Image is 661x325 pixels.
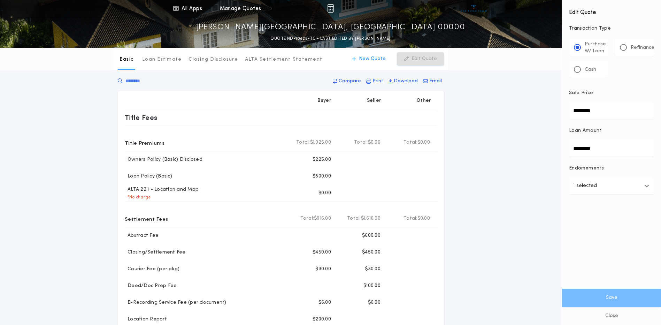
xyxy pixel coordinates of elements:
button: Save [562,289,661,307]
p: Loan Policy (Basic) [125,173,172,180]
p: Abstract Fee [125,232,159,239]
p: Seller [367,97,382,104]
p: Endorsements [569,165,654,172]
p: Title Premiums [125,137,164,148]
p: $225.00 [313,156,331,163]
span: $0.00 [417,139,430,146]
input: Sale Price [569,102,654,119]
input: Loan Amount [569,140,654,157]
p: QUOTE ND-10825-TC - LAST EDITED BY [PERSON_NAME] [270,35,390,42]
p: Courier Fee (per pkg) [125,266,179,273]
b: Total: [296,139,310,146]
p: Download [394,78,418,85]
p: Closing/Settlement Fee [125,249,186,256]
p: Email [429,78,442,85]
p: $100.00 [363,282,381,289]
b: Total: [403,139,417,146]
button: Email [421,75,444,88]
span: $1,616.00 [361,215,381,222]
p: Print [372,78,383,85]
p: New Quote [359,55,386,62]
p: Transaction Type [569,25,654,32]
p: ALTA Settlement Statement [245,56,322,63]
p: Title Fees [125,112,157,123]
p: Loan Estimate [142,56,182,63]
b: Total: [300,215,314,222]
p: $0.00 [318,190,331,197]
button: Edit Quote [397,52,444,66]
p: Closing Disclosure [189,56,238,63]
p: Purchase W/ Loan [585,41,606,55]
p: Basic [120,56,133,63]
button: Print [364,75,385,88]
p: $6.00 [368,299,381,306]
b: Total: [354,139,368,146]
p: $30.00 [315,266,331,273]
p: Sale Price [569,90,593,97]
p: $450.00 [362,249,381,256]
p: $450.00 [313,249,331,256]
p: [PERSON_NAME][GEOGRAPHIC_DATA], [GEOGRAPHIC_DATA] 00000 [196,22,465,33]
p: * No charge [125,195,151,200]
span: $0.00 [368,139,381,146]
p: $600.00 [362,232,381,239]
p: $6.00 [318,299,331,306]
button: Close [562,307,661,325]
p: Buyer [317,97,331,104]
span: $0.00 [417,215,430,222]
p: Deed/Doc Prep Fee [125,282,177,289]
img: vs-icon [461,5,487,12]
b: Total: [403,215,417,222]
h4: Edit Quote [569,4,654,17]
b: Total: [347,215,361,222]
p: Owners Policy (Basic) Disclosed [125,156,202,163]
p: $800.00 [313,173,331,180]
p: Refinance [631,44,654,51]
button: 1 selected [569,177,654,194]
p: Location Report [125,316,167,323]
p: Other [417,97,431,104]
p: E-Recording Service Fee (per document) [125,299,226,306]
p: 1 selected [573,182,597,190]
button: Download [386,75,420,88]
span: $1,025.00 [310,139,331,146]
p: ALTA 22.1 - Location and Map [125,186,199,193]
button: New Quote [345,52,393,66]
img: img [327,4,334,13]
p: Loan Amount [569,127,602,134]
p: $30.00 [365,266,381,273]
p: Compare [339,78,361,85]
button: Compare [331,75,363,88]
p: Cash [585,66,596,73]
p: $200.00 [313,316,331,323]
span: $916.00 [314,215,331,222]
p: Settlement Fees [125,213,168,224]
p: Edit Quote [412,55,437,62]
